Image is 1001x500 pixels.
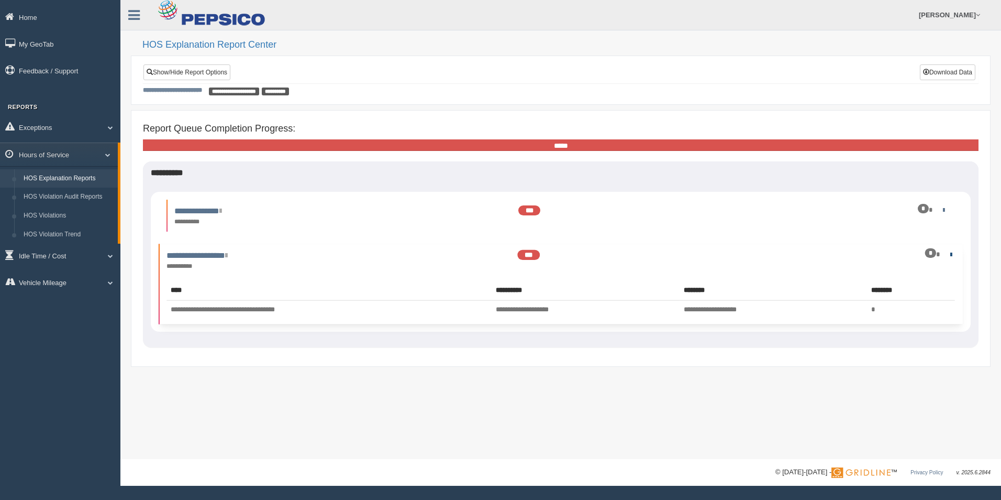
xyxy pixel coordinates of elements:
[143,64,230,80] a: Show/Hide Report Options
[19,206,118,225] a: HOS Violations
[143,124,978,134] h4: Report Queue Completion Progress:
[19,188,118,206] a: HOS Violation Audit Reports
[19,225,118,244] a: HOS Violation Trend
[19,169,118,188] a: HOS Explanation Reports
[956,470,991,475] span: v. 2025.6.2844
[910,470,943,475] a: Privacy Policy
[166,200,955,232] li: Expand
[142,40,991,50] h2: HOS Explanation Report Center
[920,64,975,80] button: Download Data
[775,467,991,478] div: © [DATE]-[DATE] - ™
[831,468,891,478] img: Gridline
[159,244,963,324] li: Expand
